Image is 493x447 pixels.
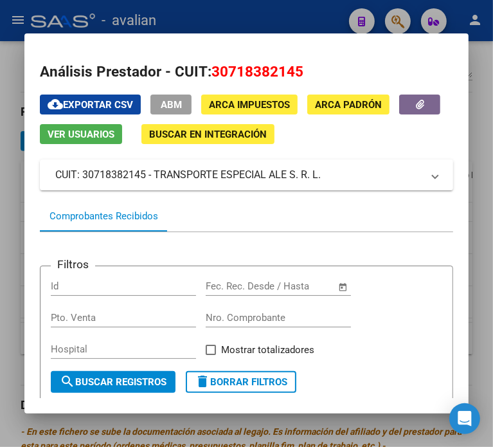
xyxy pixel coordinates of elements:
span: ARCA Impuestos [209,99,290,111]
span: ARCA Padrón [315,99,382,111]
button: Open calendar [336,280,350,295]
div: Open Intercom Messenger [449,403,480,434]
button: Buscar en Integración [141,124,274,144]
mat-icon: search [60,374,75,389]
span: Ver Usuarios [48,129,114,140]
h2: Análisis Prestador - CUIT: [40,61,453,83]
mat-expansion-panel-header: CUIT: 30718382145 - TRANSPORTE ESPECIAL ALE S. R. L. [40,160,453,190]
button: Buscar Registros [51,371,175,393]
button: Ver Usuarios [40,124,122,144]
div: Comprobantes Recibidos [49,209,158,224]
span: ABM [161,99,182,111]
mat-icon: cloud_download [48,96,63,112]
span: Mostrar totalizadores [221,342,314,358]
span: Borrar Filtros [195,376,287,388]
mat-icon: delete [195,374,210,389]
button: ARCA Padrón [307,95,390,114]
span: Buscar Registros [60,376,166,388]
h3: Filtros [51,256,95,273]
button: Borrar Filtros [186,371,296,393]
button: ABM [150,95,192,114]
span: 30718382145 [211,63,303,80]
span: Buscar en Integración [149,129,267,140]
button: ARCA Impuestos [201,95,298,114]
input: End date [259,280,321,292]
mat-panel-title: CUIT: 30718382145 - TRANSPORTE ESPECIAL ALE S. R. L. [55,167,422,183]
span: Exportar CSV [48,99,133,111]
input: Start date [206,280,247,292]
button: Exportar CSV [40,95,141,114]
